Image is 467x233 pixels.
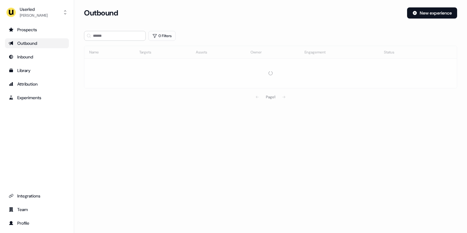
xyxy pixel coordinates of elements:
div: Experiments [9,95,65,101]
div: Library [9,67,65,74]
div: Attribution [9,81,65,87]
a: Go to templates [5,66,69,75]
a: Go to outbound experience [5,38,69,48]
button: 0 Filters [148,31,176,41]
div: Prospects [9,27,65,33]
a: Go to team [5,205,69,214]
div: Userled [20,6,48,12]
div: Profile [9,220,65,226]
h3: Outbound [84,8,118,18]
button: Userled[PERSON_NAME] [5,5,69,20]
a: Go to profile [5,218,69,228]
div: Inbound [9,54,65,60]
div: Team [9,206,65,213]
a: Go to attribution [5,79,69,89]
a: Go to experiments [5,93,69,103]
div: Integrations [9,193,65,199]
div: Outbound [9,40,65,46]
a: Go to prospects [5,25,69,35]
div: [PERSON_NAME] [20,12,48,19]
a: Go to Inbound [5,52,69,62]
button: New experience [407,7,457,19]
a: Go to integrations [5,191,69,201]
